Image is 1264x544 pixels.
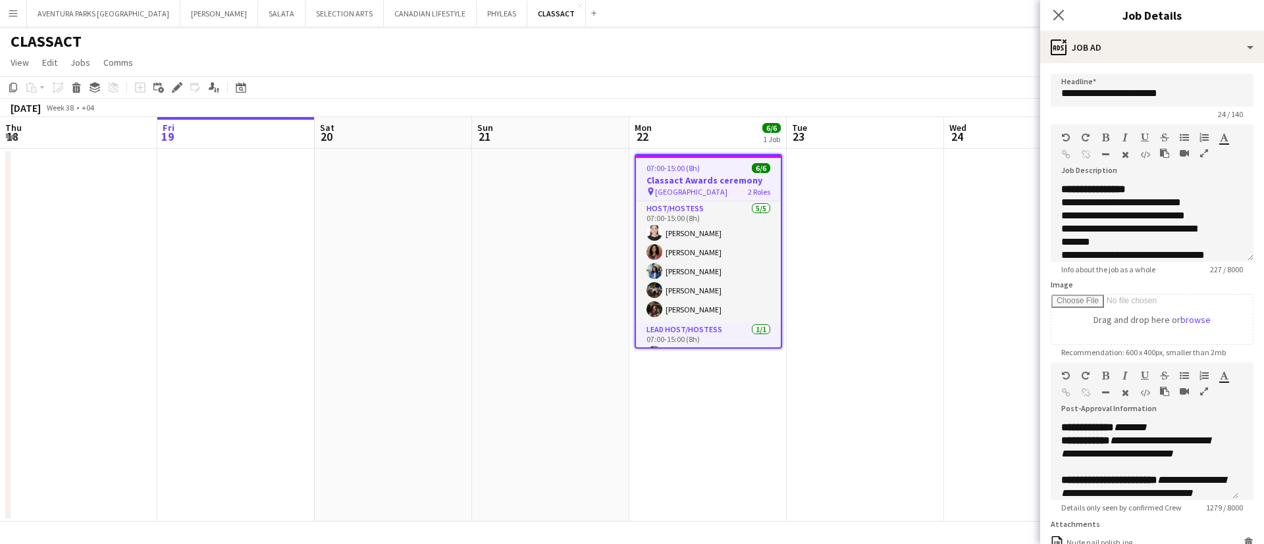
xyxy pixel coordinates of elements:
[11,57,29,68] span: View
[11,101,41,114] div: [DATE]
[1081,370,1090,381] button: Redo
[37,54,63,71] a: Edit
[477,1,527,26] button: PHYLEAS
[5,122,22,134] span: Thu
[527,1,586,26] button: CLASSACT
[762,123,781,133] span: 6/6
[1140,132,1149,143] button: Underline
[1199,386,1209,397] button: Fullscreen
[161,129,174,144] span: 19
[763,134,780,144] div: 1 Job
[1180,370,1189,381] button: Unordered List
[1219,370,1228,381] button: Text Color
[384,1,477,26] button: CANADIAN LIFESTYLE
[1199,148,1209,159] button: Fullscreen
[1120,149,1130,160] button: Clear Formatting
[477,122,493,134] span: Sun
[1180,386,1189,397] button: Insert video
[1199,264,1253,274] span: 227 / 8000
[475,129,493,144] span: 21
[748,187,770,197] span: 2 Roles
[635,122,652,134] span: Mon
[1140,370,1149,381] button: Underline
[1081,132,1090,143] button: Redo
[3,129,22,144] span: 18
[11,32,82,51] h1: CLASSACT
[70,57,90,68] span: Jobs
[318,129,334,144] span: 20
[636,201,781,322] app-card-role: Host/Hostess5/507:00-15:00 (8h)[PERSON_NAME][PERSON_NAME][PERSON_NAME][PERSON_NAME][PERSON_NAME]
[103,57,133,68] span: Comms
[1160,386,1169,397] button: Paste as plain text
[792,122,807,134] span: Tue
[1040,32,1264,63] div: Job Ad
[947,129,966,144] span: 24
[1180,132,1189,143] button: Unordered List
[1040,7,1264,24] h3: Job Details
[320,122,334,134] span: Sat
[633,129,652,144] span: 22
[305,1,384,26] button: SELECTION ARTS
[180,1,258,26] button: [PERSON_NAME]
[1140,387,1149,398] button: HTML Code
[27,1,180,26] button: AVENTURA PARKS [GEOGRAPHIC_DATA]
[636,322,781,367] app-card-role: Lead Host/Hostess1/107:00-15:00 (8h)
[1101,149,1110,160] button: Horizontal Line
[1051,503,1192,512] span: Details only seen by confirmed Crew
[1219,132,1228,143] button: Text Color
[752,163,770,173] span: 6/6
[258,1,305,26] button: SALATA
[790,129,807,144] span: 23
[636,174,781,186] h3: Classact Awards ceremony
[98,54,138,71] a: Comms
[1101,132,1110,143] button: Bold
[163,122,174,134] span: Fri
[1207,109,1253,119] span: 24 / 140
[5,54,34,71] a: View
[1061,370,1070,381] button: Undo
[1101,370,1110,381] button: Bold
[646,163,700,173] span: 07:00-15:00 (8h)
[43,103,76,112] span: Week 38
[65,54,95,71] a: Jobs
[1061,132,1070,143] button: Undo
[1120,370,1130,381] button: Italic
[82,103,94,112] div: +04
[1160,132,1169,143] button: Strikethrough
[1160,148,1169,159] button: Paste as plain text
[1140,149,1149,160] button: HTML Code
[1120,387,1130,398] button: Clear Formatting
[1101,387,1110,398] button: Horizontal Line
[1051,264,1166,274] span: Info about the job as a whole
[1120,132,1130,143] button: Italic
[635,154,782,349] app-job-card: 07:00-15:00 (8h)6/6Classact Awards ceremony [GEOGRAPHIC_DATA]2 RolesHost/Hostess5/507:00-15:00 (8...
[1051,347,1236,357] span: Recommendation: 600 x 400px, smaller than 2mb
[949,122,966,134] span: Wed
[1199,370,1209,381] button: Ordered List
[1196,503,1253,512] span: 1279 / 8000
[1199,132,1209,143] button: Ordered List
[1051,519,1100,529] label: Attachments
[42,57,57,68] span: Edit
[1180,148,1189,159] button: Insert video
[655,187,727,197] span: [GEOGRAPHIC_DATA]
[1160,370,1169,381] button: Strikethrough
